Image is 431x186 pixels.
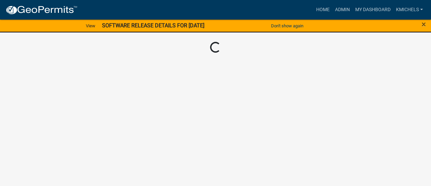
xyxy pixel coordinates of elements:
[422,20,426,28] button: Close
[268,20,306,31] button: Don't show again
[313,3,332,16] a: Home
[353,3,393,16] a: My Dashboard
[422,20,426,29] span: ×
[83,20,98,31] a: View
[332,3,353,16] a: Admin
[102,22,204,29] strong: SOFTWARE RELEASE DETAILS FOR [DATE]
[393,3,426,16] a: KMichels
